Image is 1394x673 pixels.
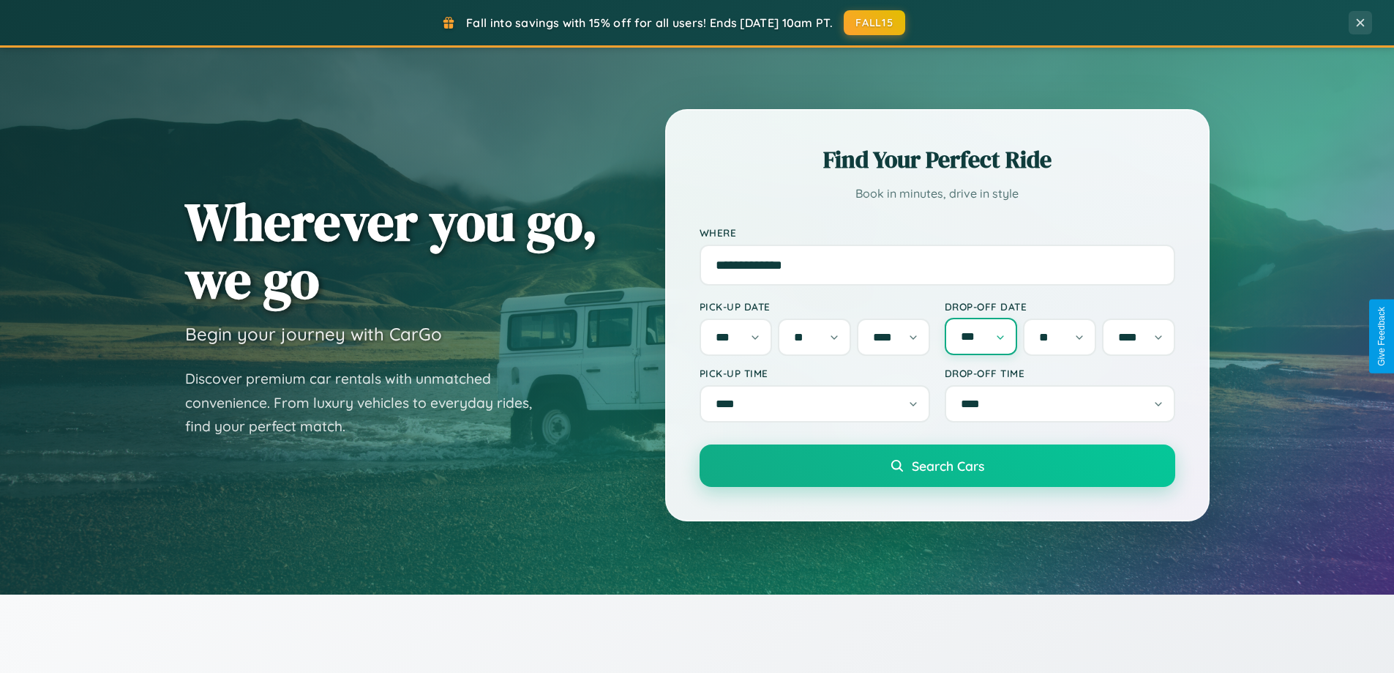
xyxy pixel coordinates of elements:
p: Book in minutes, drive in style [700,183,1175,204]
button: FALL15 [844,10,905,35]
button: Search Cars [700,445,1175,487]
label: Drop-off Date [945,300,1175,313]
label: Pick-up Time [700,367,930,379]
p: Discover premium car rentals with unmatched convenience. From luxury vehicles to everyday rides, ... [185,367,551,439]
span: Search Cars [912,458,984,474]
div: Give Feedback [1376,307,1387,366]
h3: Begin your journey with CarGo [185,323,442,345]
label: Where [700,226,1175,239]
h2: Find Your Perfect Ride [700,144,1175,176]
span: Fall into savings with 15% off for all users! Ends [DATE] 10am PT. [466,15,833,30]
label: Pick-up Date [700,300,930,313]
h1: Wherever you go, we go [185,193,598,308]
label: Drop-off Time [945,367,1175,379]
